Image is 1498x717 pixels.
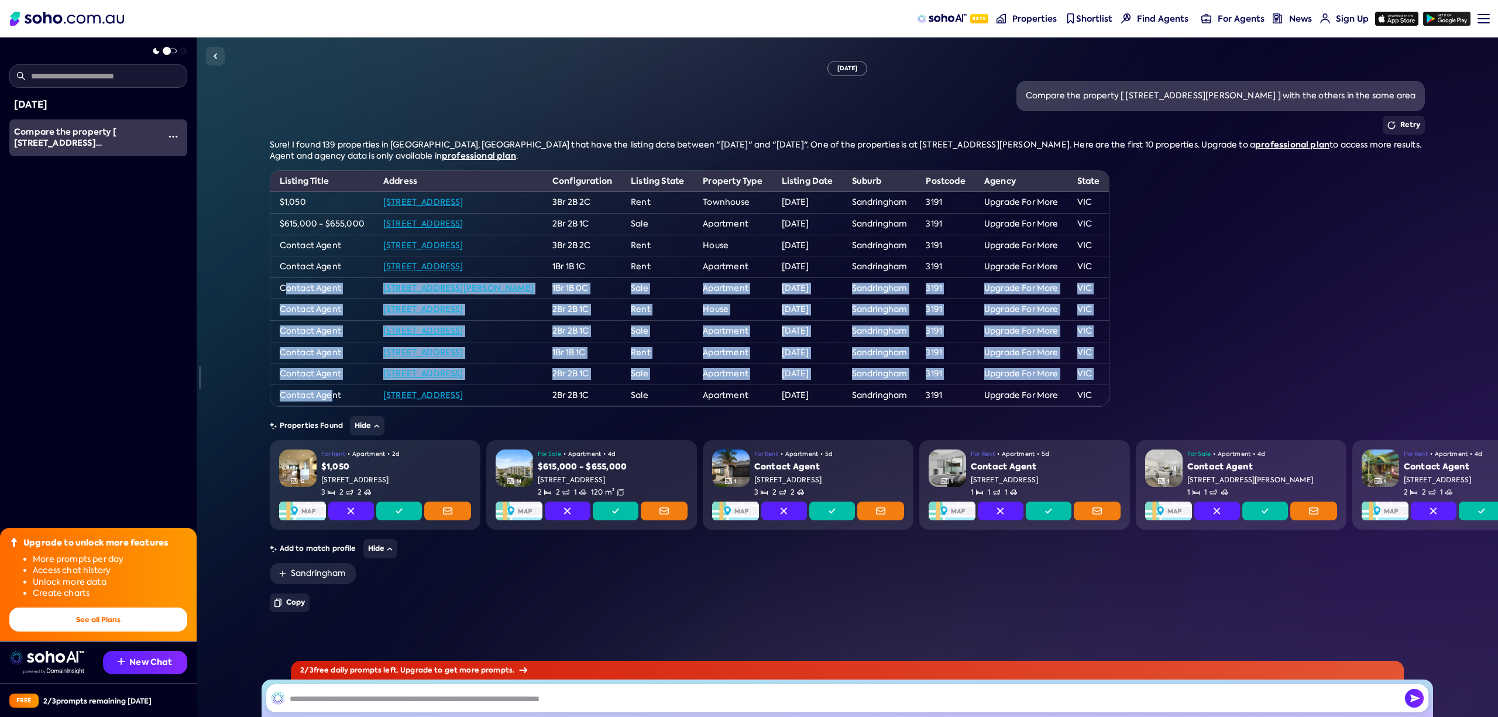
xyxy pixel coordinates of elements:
[621,235,693,256] td: Rent
[383,347,463,358] a: [STREET_ADDRESS]
[621,256,693,278] td: Rent
[562,489,569,496] img: Bathrooms
[772,256,843,278] td: [DATE]
[1221,489,1228,496] img: Carspots
[693,299,772,321] td: House
[543,320,621,342] td: 2Br 2B 1C
[1042,450,1049,459] span: 5d
[300,478,305,485] span: 12
[1187,450,1211,459] span: For Sale
[270,235,374,256] td: Contact Agent
[772,385,843,406] td: [DATE]
[971,450,995,459] span: For Rent
[169,132,178,141] img: More icon
[392,450,400,459] span: 2d
[772,235,843,256] td: [DATE]
[843,277,917,299] td: Sandringham
[1428,489,1435,496] img: Bathrooms
[1405,689,1424,708] button: Send
[916,256,974,278] td: 3191
[9,537,19,547] img: Upgrade icon
[621,385,693,406] td: Sale
[43,696,152,706] div: 2 / 3 prompts remaining [DATE]
[274,598,281,608] img: Copy icon
[352,450,385,459] span: Apartment
[321,461,471,473] div: $1,050
[1475,450,1482,459] span: 4d
[942,478,949,485] img: Gallery Icon
[621,363,693,385] td: Sale
[843,256,917,278] td: Sandringham
[761,489,768,496] img: Bedrooms
[772,342,843,363] td: [DATE]
[270,256,374,278] td: Contact Agent
[781,450,783,459] span: •
[1167,478,1169,485] span: 1
[271,691,285,705] img: SohoAI logo black
[693,235,772,256] td: House
[1404,450,1428,459] span: For Rent
[387,450,390,459] span: •
[543,213,621,235] td: 2Br 2B 1C
[825,450,833,459] span: 5d
[556,488,569,498] span: 2
[1068,213,1109,235] td: VIC
[383,218,463,229] a: [STREET_ADDRESS]
[712,502,759,520] img: Map
[1068,363,1109,385] td: VIC
[1145,502,1192,520] img: Map
[270,363,374,385] td: Contact Agent
[843,320,917,342] td: Sandringham
[23,537,168,549] div: Upgrade to unlock more features
[543,299,621,321] td: 2Br 2B 1C
[772,320,843,342] td: [DATE]
[1145,450,1183,487] img: Property
[975,171,1068,192] th: Agency
[1383,116,1425,135] button: Retry
[621,192,693,214] td: Rent
[843,385,917,406] td: Sandringham
[538,450,561,459] span: For Sale
[797,489,804,496] img: Carspots
[103,651,187,674] button: New Chat
[543,277,621,299] td: 1Br 1B 0C
[538,488,551,498] span: 2
[33,565,187,577] li: Access chat history
[975,385,1068,406] td: Upgrade For More
[543,171,621,192] th: Configuration
[712,450,750,487] img: Property
[1068,385,1109,406] td: VIC
[693,171,772,192] th: Property Type
[772,488,786,498] span: 2
[725,478,732,485] img: Gallery Icon
[1404,488,1417,498] span: 2
[383,390,463,400] a: [STREET_ADDRESS]
[9,119,159,156] a: Compare the property [ [STREET_ADDRESS][PERSON_NAME] ] with the others in the same area
[442,150,516,162] a: professional plan
[33,588,187,599] li: Create charts
[693,192,772,214] td: Townhouse
[1470,450,1472,459] span: •
[916,299,974,321] td: 3191
[591,488,614,498] span: 120 m²
[820,450,823,459] span: •
[1068,235,1109,256] td: VIC
[843,192,917,214] td: Sandringham
[916,235,974,256] td: 3191
[1187,475,1337,485] div: [STREET_ADDRESS][PERSON_NAME]
[543,385,621,406] td: 2Br 2B 1C
[975,299,1068,321] td: Upgrade For More
[772,171,843,192] th: Listing Date
[693,342,772,363] td: Apartment
[929,450,966,487] img: Property
[843,342,917,363] td: Sandringham
[693,320,772,342] td: Apartment
[14,97,183,112] div: [DATE]
[1068,277,1109,299] td: VIC
[1258,450,1265,459] span: 4d
[279,502,326,520] img: Map
[916,277,974,299] td: 3191
[693,213,772,235] td: Apartment
[270,299,374,321] td: Contact Agent
[617,489,624,496] img: Floor size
